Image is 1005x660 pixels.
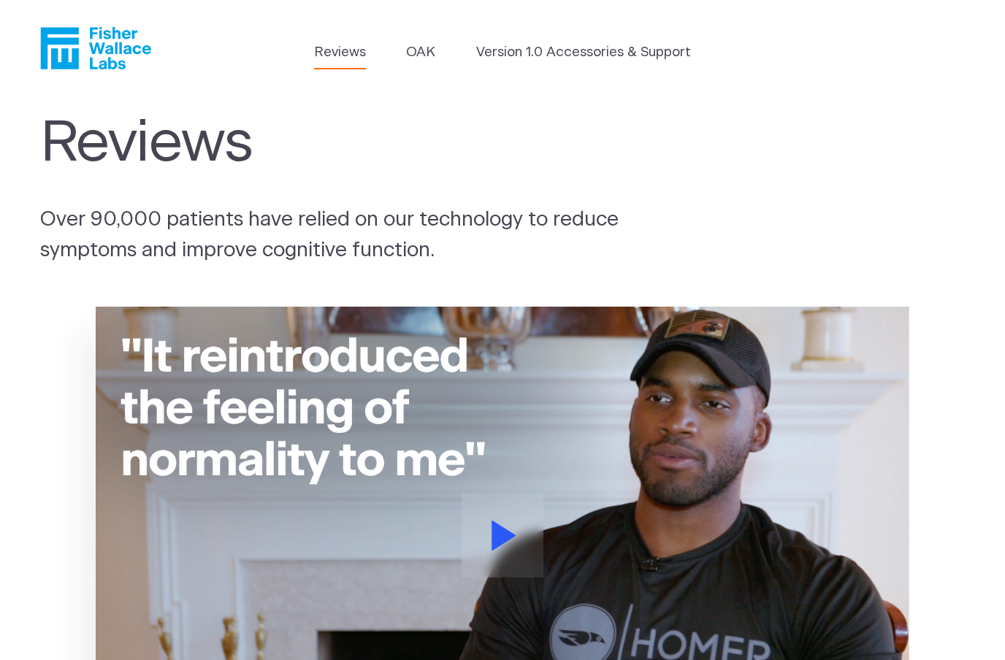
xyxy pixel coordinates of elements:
[492,521,516,550] svg: Play
[476,42,691,63] a: Version 1.0 Accessories & Support
[40,110,648,177] h1: Reviews
[406,42,435,63] a: OAK
[40,205,679,266] p: Over 90,000 patients have relied on our technology to reduce symptoms and improve cognitive funct...
[40,27,151,69] a: Fisher Wallace
[314,42,366,63] a: Reviews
